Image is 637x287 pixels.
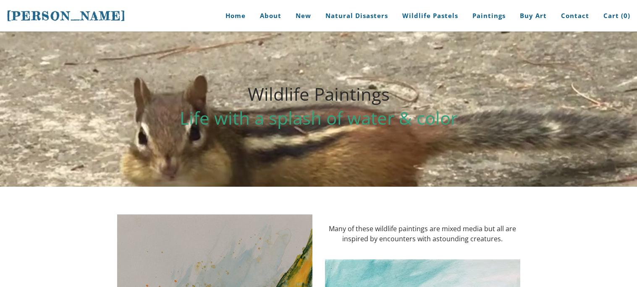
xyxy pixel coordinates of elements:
[7,9,126,23] span: [PERSON_NAME]
[7,8,126,24] a: [PERSON_NAME]
[117,109,520,127] h2: Life with a splash of water & color
[329,224,516,243] font: Many of these wildlife paintings are mixed media but all are inspired by encounters with astoundi...
[624,11,628,20] span: 0
[248,82,390,106] font: Wildlife Paintings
